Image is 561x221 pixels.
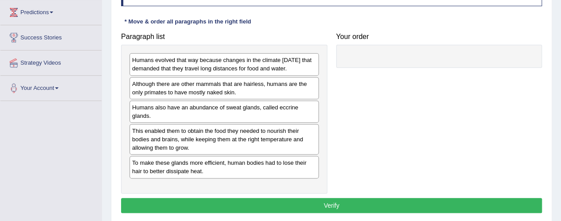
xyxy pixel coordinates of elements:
h4: Paragraph list [121,33,327,41]
div: * Move & order all paragraphs in the right field [121,17,255,26]
a: Your Account [0,76,102,98]
a: Strategy Videos [0,50,102,73]
div: To make these glands more efficient, human bodies had to lose their hair to better dissipate heat. [129,156,319,178]
div: Humans also have an abundance of sweat glands, called eccrine glands. [129,101,319,123]
h4: Your order [336,33,542,41]
div: Although there are other mammals that are hairless, humans are the only primates to have mostly n... [129,77,319,99]
a: Success Stories [0,25,102,47]
div: Humans evolved that way because changes in the climate [DATE] that demanded that they travel long... [129,53,319,75]
button: Verify [121,198,542,213]
div: This enabled them to obtain the food they needed to nourish their bodies and brains, while keepin... [129,124,319,155]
